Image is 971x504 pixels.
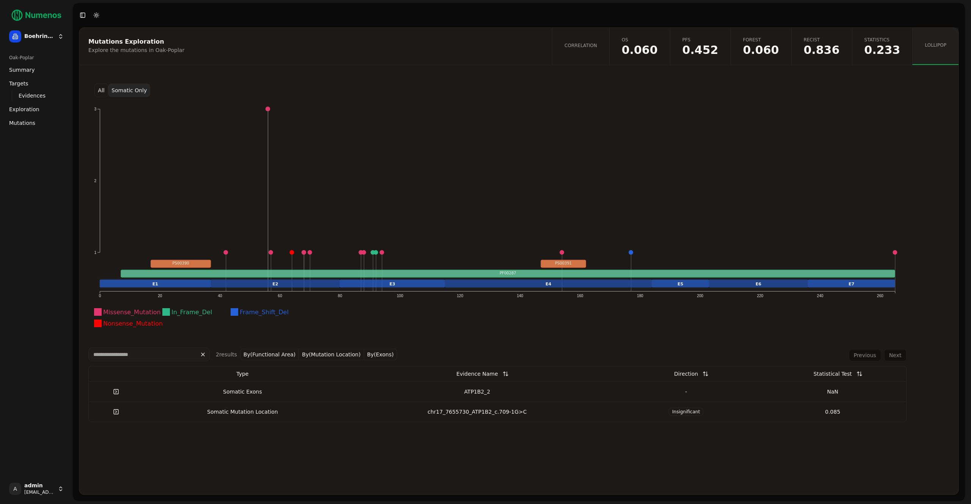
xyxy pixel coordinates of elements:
[637,294,643,298] text: 180
[6,77,67,90] a: Targets
[146,388,338,395] div: Somatic Exons
[16,90,58,101] a: Evidences
[864,44,900,56] span: 0.233
[6,117,67,129] a: Mutations
[682,37,718,43] span: PFS
[500,271,516,275] text: PF00287
[397,294,403,298] text: 100
[552,28,609,65] a: Correlation
[103,309,161,316] text: Missense_Mutation
[344,408,610,416] div: chr17_7655730_ATP1B2_c.709-1G>C
[762,388,903,395] div: NaN
[364,349,397,360] button: By(Exons)
[278,294,283,298] text: 60
[877,294,883,298] text: 260
[9,66,35,74] span: Summary
[24,482,55,489] span: admin
[456,367,498,381] div: Evidence Name
[99,294,101,298] text: 0
[6,480,67,498] button: Aadmin[EMAIL_ADDRESS]
[555,261,572,265] text: PS00391
[6,6,67,24] img: Numenos
[173,261,189,265] text: PS00390
[912,28,958,65] a: Lollipop
[804,44,840,56] span: 0.835616463043936
[344,388,610,395] div: ATP1B2_2
[743,37,779,43] span: Forest
[677,282,683,287] text: E5
[9,80,28,87] span: Targets
[814,367,852,381] div: Statistical Test
[925,42,946,48] span: Lollipop
[609,28,670,65] a: OS0.060
[94,107,96,111] text: 3
[848,282,854,287] text: E7
[804,37,840,43] span: Recist
[24,489,55,495] span: [EMAIL_ADDRESS]
[791,28,852,65] a: Recist0.836
[9,483,21,495] span: A
[24,33,55,40] span: Boehringer Ingelheim
[390,282,395,287] text: E3
[94,83,108,97] button: All
[240,309,289,316] text: Frame_Shift_Del
[517,294,523,298] text: 140
[19,92,46,99] span: Evidences
[6,52,67,64] div: Oak-Poplar
[272,282,278,287] text: E2
[762,408,903,416] div: 0.085
[731,28,791,65] a: Forest0.060
[9,119,35,127] span: Mutations
[6,103,67,115] a: Exploration
[577,294,583,298] text: 160
[240,349,299,360] button: By(Functional Area)
[6,27,67,46] button: Boehringer Ingelheim
[669,408,703,416] span: Insignificant
[94,179,96,183] text: 2
[77,10,88,20] button: Toggle Sidebar
[9,106,39,113] span: Exploration
[616,388,756,395] div: -
[152,282,158,287] text: E1
[682,44,718,56] span: 0.451822940658822
[103,320,163,328] text: Nonsense_Mutation
[622,44,658,56] span: 0.0595688237501444
[88,46,540,54] div: Explore the mutations in Oak-Poplar
[6,64,67,76] a: Summary
[674,367,698,381] div: Direction
[864,37,900,43] span: Statistics
[299,349,364,360] button: By(Mutation Location)
[218,294,222,298] text: 40
[91,10,102,20] button: Toggle Dark Mode
[756,282,762,287] text: E6
[143,366,341,381] th: Type
[216,351,237,358] span: 2 result s
[622,37,658,43] span: OS
[171,309,212,316] text: In_Frame_Del
[94,250,96,255] text: 1
[670,28,731,65] a: PFS0.452
[545,282,551,287] text: E4
[457,294,464,298] text: 120
[338,294,343,298] text: 80
[757,294,764,298] text: 220
[564,43,597,49] span: Correlation
[108,83,150,97] button: Somatic Only
[146,408,338,416] div: Somatic Mutation Location
[817,294,823,298] text: 240
[852,28,913,65] a: Statistics0.233
[88,39,540,45] div: Mutations Exploration
[743,44,779,56] span: 0.0595688237501444
[158,294,162,298] text: 20
[697,294,703,298] text: 200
